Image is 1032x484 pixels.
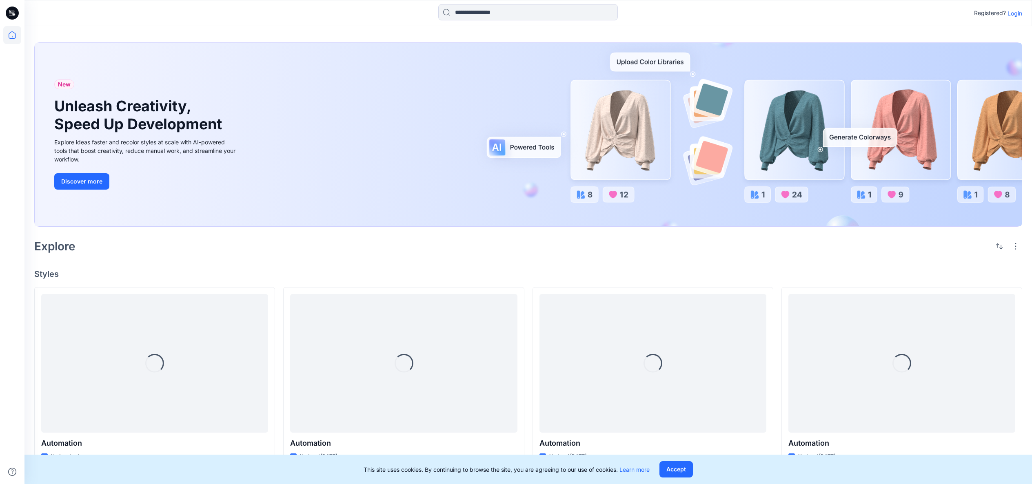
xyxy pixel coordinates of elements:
h4: Styles [34,269,1022,279]
h1: Unleash Creativity, Speed Up Development [54,97,226,133]
button: Accept [659,461,693,477]
button: Discover more [54,173,109,190]
h2: Explore [34,240,75,253]
p: Automation [539,438,766,449]
div: Explore ideas faster and recolor styles at scale with AI-powered tools that boost creativity, red... [54,138,238,164]
p: Automation [788,438,1015,449]
p: Updated a day ago [51,452,95,461]
p: Automation [290,438,517,449]
p: Automation [41,438,268,449]
p: Updated [DATE] [300,452,337,461]
a: Learn more [619,466,650,473]
p: Updated [DATE] [798,452,835,461]
p: Updated [DATE] [549,452,586,461]
p: Registered? [974,8,1006,18]
p: This site uses cookies. By continuing to browse the site, you are agreeing to our use of cookies. [364,465,650,474]
a: Discover more [54,173,238,190]
span: New [58,80,71,89]
p: Login [1008,9,1022,18]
